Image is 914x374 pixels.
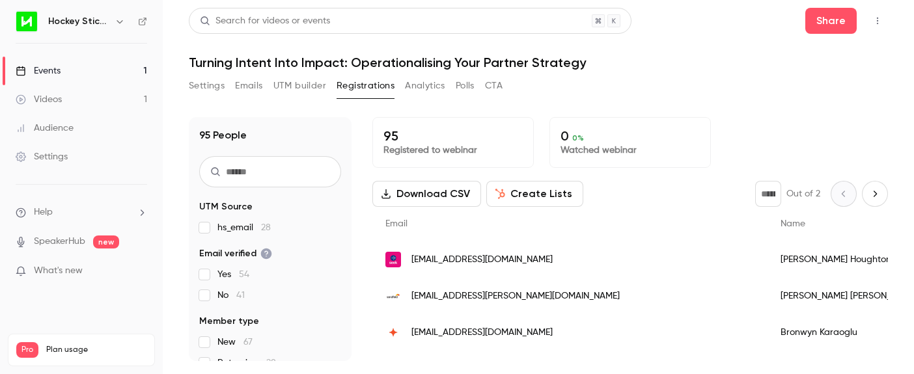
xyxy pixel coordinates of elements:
span: 41 [236,291,245,300]
button: Emails [235,75,262,96]
button: CTA [485,75,503,96]
img: seek.com.au [385,252,401,267]
div: Settings [16,150,68,163]
button: Create Lists [486,181,583,207]
h6: Hockey Stick Advisory [48,15,109,28]
span: Email [385,219,408,228]
button: Download CSV [372,181,481,207]
span: What's new [34,264,83,278]
button: Analytics [405,75,445,96]
span: New [217,336,253,349]
h1: Turning Intent Into Impact: Operationalising Your Partner Strategy [189,55,888,70]
p: 0 [561,128,700,144]
div: Events [16,64,61,77]
span: Member type [199,315,259,328]
button: Registrations [337,75,395,96]
button: UTM builder [273,75,326,96]
span: [EMAIL_ADDRESS][PERSON_NAME][DOMAIN_NAME] [411,289,620,303]
button: Next page [862,181,888,207]
a: SpeakerHub [34,235,85,248]
div: Videos [16,93,62,106]
span: Help [34,206,53,219]
span: 28 [266,358,276,367]
span: 28 [261,223,271,232]
span: [EMAIL_ADDRESS][DOMAIN_NAME] [411,253,553,267]
span: Plan usage [46,345,146,355]
h1: 95 People [199,127,247,143]
p: Watched webinar [561,144,700,157]
button: Share [805,8,857,34]
span: Email verified [199,247,272,260]
span: new [93,235,119,248]
span: 67 [243,338,253,347]
span: Pro [16,342,38,358]
span: Yes [217,268,249,281]
span: UTM Source [199,200,253,213]
img: sandfield.co.nz [385,288,401,304]
img: ignitionapp.com [385,325,401,340]
span: No [217,289,245,302]
span: 54 [239,270,249,279]
button: Polls [456,75,475,96]
div: Audience [16,122,74,135]
p: Registered to webinar [383,144,523,157]
span: [EMAIL_ADDRESS][DOMAIN_NAME] [411,326,553,340]
span: hs_email [217,221,271,234]
span: Returning [217,356,276,369]
li: help-dropdown-opener [16,206,147,219]
p: 95 [383,128,523,144]
p: Out of 2 [786,187,820,200]
iframe: Noticeable Trigger [132,265,147,277]
img: Hockey Stick Advisory [16,11,37,32]
div: Search for videos or events [200,14,330,28]
button: Settings [189,75,225,96]
span: 0 % [572,133,584,142]
span: Name [781,219,805,228]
